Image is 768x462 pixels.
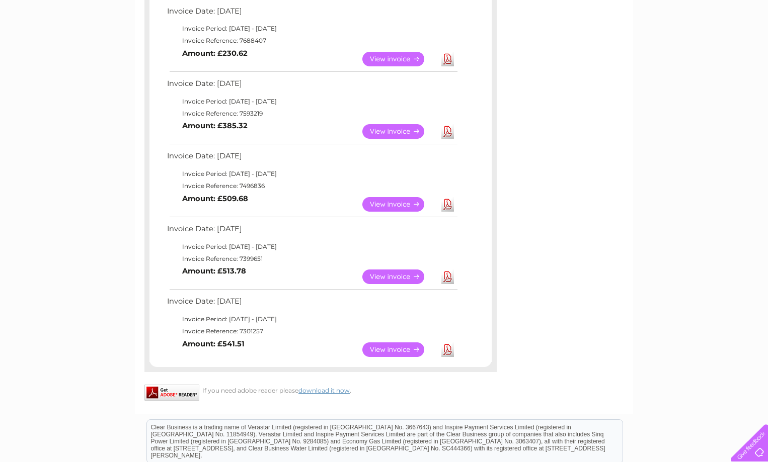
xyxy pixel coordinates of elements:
b: Amount: £541.51 [182,339,245,348]
td: Invoice Period: [DATE] - [DATE] [165,168,459,180]
img: logo.png [27,26,78,57]
a: Energy [616,43,638,50]
a: View [362,197,436,212]
a: Contact [701,43,726,50]
a: Telecoms [644,43,674,50]
a: Log out [735,43,758,50]
td: Invoice Period: [DATE] - [DATE] [165,241,459,253]
td: Invoice Reference: 7399651 [165,253,459,265]
td: Invoice Date: [DATE] [165,295,459,313]
b: Amount: £513.78 [182,266,246,275]
a: Download [441,269,454,284]
a: download it now [298,387,350,394]
td: Invoice Reference: 7496836 [165,180,459,192]
td: Invoice Period: [DATE] - [DATE] [165,313,459,325]
b: Amount: £509.68 [182,194,248,203]
a: View [362,52,436,66]
a: Download [441,124,454,139]
td: Invoice Reference: 7688407 [165,35,459,47]
div: Clear Business is a trading name of Verastar Limited (registered in [GEOGRAPHIC_DATA] No. 3667643... [147,6,623,49]
td: Invoice Date: [DATE] [165,5,459,23]
td: Invoice Date: [DATE] [165,222,459,241]
td: Invoice Date: [DATE] [165,149,459,168]
a: Blog [680,43,695,50]
a: 0333 014 3131 [578,5,648,18]
a: Download [441,342,454,357]
a: Water [591,43,610,50]
div: If you need adobe reader please . [144,385,497,394]
a: View [362,124,436,139]
a: Download [441,52,454,66]
td: Invoice Reference: 7593219 [165,108,459,120]
td: Invoice Period: [DATE] - [DATE] [165,23,459,35]
b: Amount: £385.32 [182,121,248,130]
td: Invoice Period: [DATE] - [DATE] [165,96,459,108]
td: Invoice Reference: 7301257 [165,325,459,337]
b: Amount: £230.62 [182,49,248,58]
a: Download [441,197,454,212]
td: Invoice Date: [DATE] [165,77,459,96]
a: View [362,342,436,357]
a: View [362,269,436,284]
